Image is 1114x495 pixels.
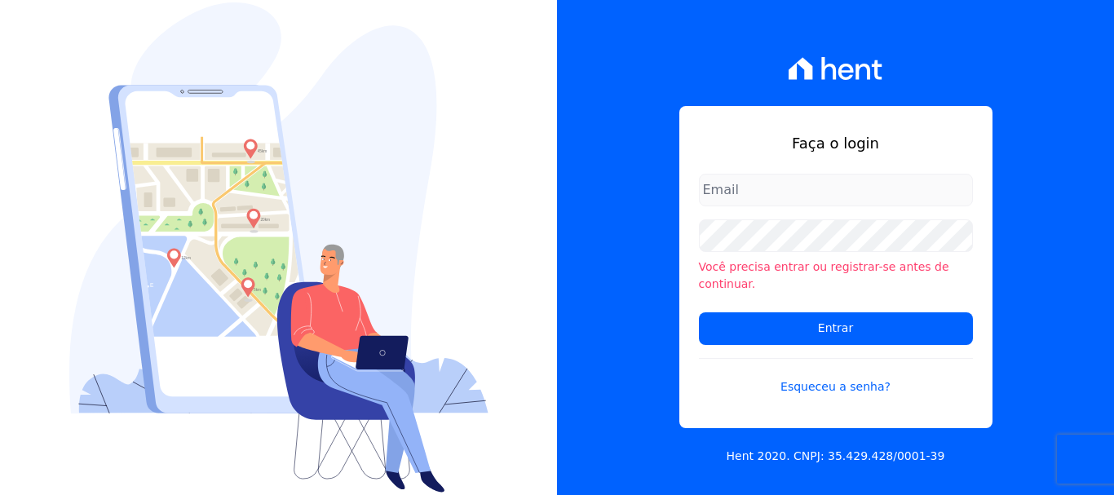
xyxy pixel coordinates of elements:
[699,259,973,293] li: Você precisa entrar ou registrar-se antes de continuar.
[699,174,973,206] input: Email
[699,312,973,345] input: Entrar
[699,358,973,396] a: Esqueceu a senha?
[69,2,488,493] img: Login
[727,448,945,465] p: Hent 2020. CNPJ: 35.429.428/0001-39
[699,132,973,154] h1: Faça o login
